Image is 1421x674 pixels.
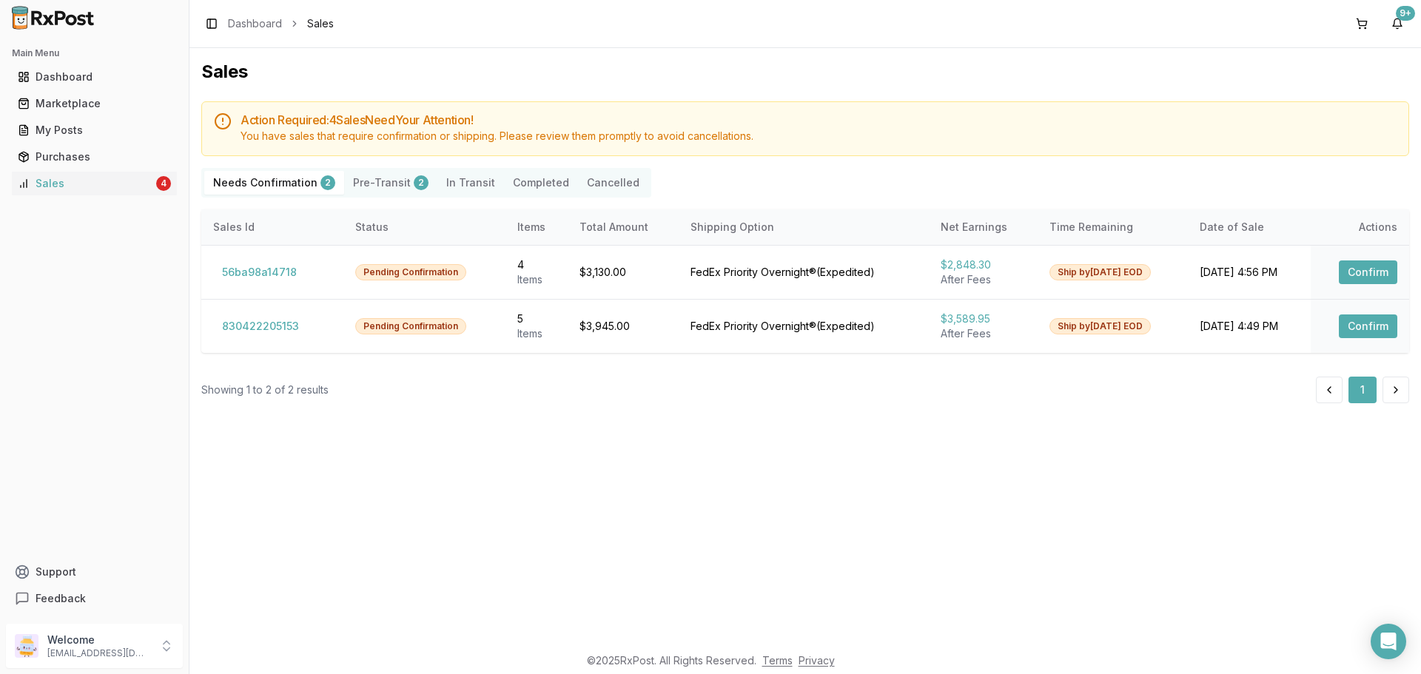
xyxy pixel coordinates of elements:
[18,149,171,164] div: Purchases
[6,559,183,585] button: Support
[1200,319,1299,334] div: [DATE] 4:49 PM
[6,585,183,612] button: Feedback
[1339,314,1397,338] button: Confirm
[241,129,1397,144] div: You have sales that require confirmation or shipping. Please review them promptly to avoid cancel...
[517,272,556,287] div: Item s
[201,60,1409,84] h1: Sales
[762,654,793,667] a: Terms
[679,209,929,245] th: Shipping Option
[18,123,171,138] div: My Posts
[691,319,917,334] div: FedEx Priority Overnight® ( Expedited )
[691,265,917,280] div: FedEx Priority Overnight® ( Expedited )
[12,144,177,170] a: Purchases
[307,16,334,31] span: Sales
[47,633,150,647] p: Welcome
[1348,377,1377,403] button: 1
[12,64,177,90] a: Dashboard
[355,318,466,334] div: Pending Confirmation
[343,209,505,245] th: Status
[213,314,308,338] button: 830422205153
[201,209,343,245] th: Sales Id
[580,265,667,280] div: $3,130.00
[504,171,578,195] button: Completed
[36,591,86,606] span: Feedback
[1038,209,1188,245] th: Time Remaining
[344,171,437,195] button: Pre-Transit
[6,118,183,142] button: My Posts
[6,92,183,115] button: Marketplace
[12,170,177,197] a: Sales4
[6,65,183,89] button: Dashboard
[12,47,177,59] h2: Main Menu
[517,257,556,272] div: 4
[941,272,1026,287] div: After Fees
[941,326,1026,341] div: After Fees
[1396,6,1415,21] div: 9+
[6,145,183,169] button: Purchases
[1049,318,1151,334] div: Ship by [DATE] EOD
[941,311,1026,326] div: $3,589.95
[355,264,466,280] div: Pending Confirmation
[929,209,1038,245] th: Net Earnings
[799,654,835,667] a: Privacy
[12,117,177,144] a: My Posts
[1339,260,1397,284] button: Confirm
[568,209,679,245] th: Total Amount
[578,171,648,195] button: Cancelled
[228,16,334,31] nav: breadcrumb
[18,96,171,111] div: Marketplace
[414,175,429,190] div: 2
[517,311,556,326] div: 5
[241,114,1397,126] h5: Action Required: 4 Sale s Need Your Attention!
[47,647,150,659] p: [EMAIL_ADDRESS][DOMAIN_NAME]
[320,175,335,190] div: 2
[941,257,1026,272] div: $2,848.30
[15,634,38,658] img: User avatar
[18,70,171,84] div: Dashboard
[505,209,568,245] th: Items
[1049,264,1151,280] div: Ship by [DATE] EOD
[517,326,556,341] div: Item s
[18,176,153,191] div: Sales
[1311,209,1409,245] th: Actions
[228,16,282,31] a: Dashboard
[437,171,504,195] button: In Transit
[204,171,344,195] button: Needs Confirmation
[1188,209,1311,245] th: Date of Sale
[580,319,667,334] div: $3,945.00
[6,172,183,195] button: Sales4
[1200,265,1299,280] div: [DATE] 4:56 PM
[1385,12,1409,36] button: 9+
[156,176,171,191] div: 4
[1371,624,1406,659] div: Open Intercom Messenger
[12,90,177,117] a: Marketplace
[6,6,101,30] img: RxPost Logo
[201,383,329,397] div: Showing 1 to 2 of 2 results
[213,260,306,284] button: 56ba98a14718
